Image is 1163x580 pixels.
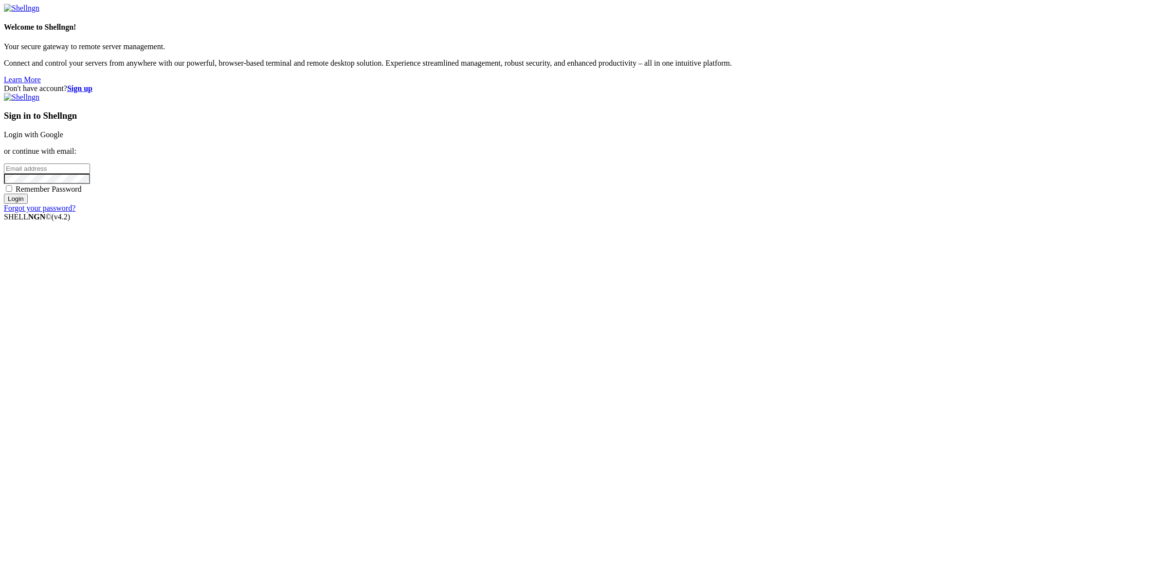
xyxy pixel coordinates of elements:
img: Shellngn [4,93,39,102]
a: Learn More [4,75,41,84]
img: Shellngn [4,4,39,13]
a: Sign up [67,84,92,92]
a: Forgot your password? [4,204,75,212]
span: 4.2.0 [52,213,71,221]
input: Login [4,194,28,204]
b: NGN [28,213,46,221]
a: Login with Google [4,130,63,139]
p: or continue with email: [4,147,1159,156]
p: Your secure gateway to remote server management. [4,42,1159,51]
input: Email address [4,163,90,174]
div: Don't have account? [4,84,1159,93]
span: Remember Password [16,185,82,193]
h3: Sign in to Shellngn [4,110,1159,121]
span: SHELL © [4,213,70,221]
p: Connect and control your servers from anywhere with our powerful, browser-based terminal and remo... [4,59,1159,68]
input: Remember Password [6,185,12,192]
h4: Welcome to Shellngn! [4,23,1159,32]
